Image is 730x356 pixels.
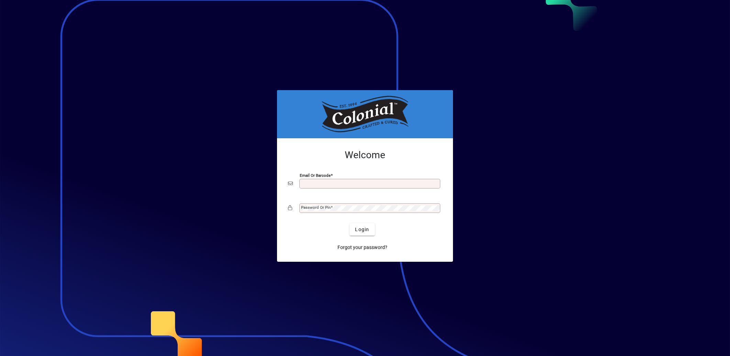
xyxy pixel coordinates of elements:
button: Login [350,223,375,236]
a: Forgot your password? [335,241,390,253]
span: Login [355,226,369,233]
h2: Welcome [288,149,442,161]
mat-label: Password or Pin [301,205,331,210]
mat-label: Email or Barcode [300,173,331,178]
span: Forgot your password? [338,244,387,251]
